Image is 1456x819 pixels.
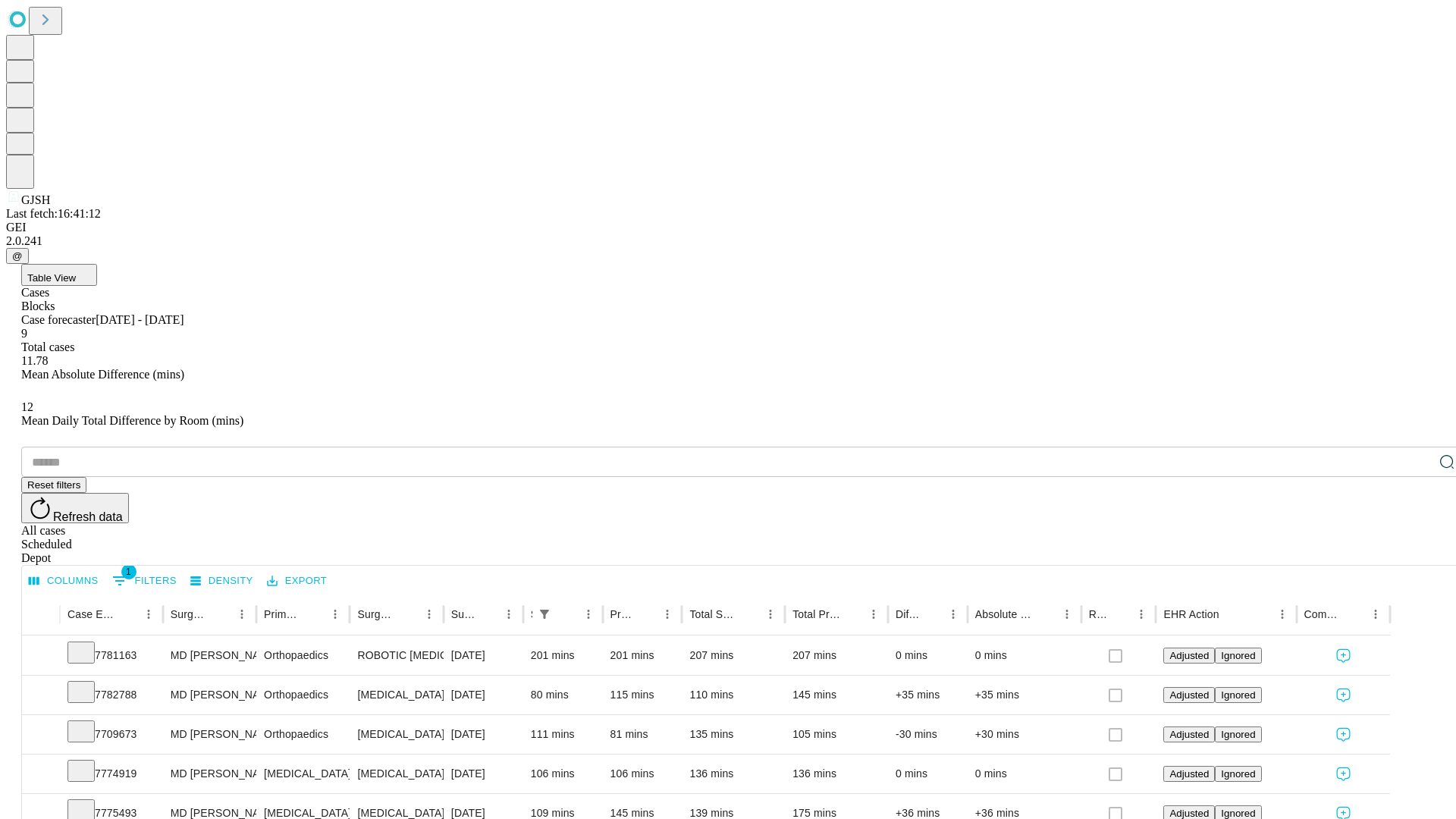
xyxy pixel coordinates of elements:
[1163,766,1215,782] button: Adjusted
[451,676,516,714] div: [DATE]
[1169,768,1209,780] span: Adjusted
[1221,650,1255,661] span: Ignored
[1169,808,1209,819] span: Adjusted
[96,313,184,326] span: [DATE] - [DATE]
[25,570,102,593] button: Select columns
[689,676,777,714] div: 110 mins
[1035,604,1056,625] button: Sort
[610,636,675,675] div: 201 mins
[943,604,964,625] button: Menu
[975,755,1074,793] div: 0 mins
[121,564,136,579] span: 1
[760,604,781,625] button: Menu
[451,715,516,754] div: [DATE]
[975,676,1074,714] div: +35 mins
[53,510,123,523] span: Refresh data
[610,676,675,714] div: 115 mins
[896,636,960,675] div: 0 mins
[792,715,880,754] div: 105 mins
[325,604,346,625] button: Menu
[534,604,555,625] div: 1 active filter
[1272,604,1293,625] button: Menu
[1221,689,1255,701] span: Ignored
[531,636,595,675] div: 201 mins
[1215,726,1261,742] button: Ignored
[531,755,595,793] div: 106 mins
[171,676,249,714] div: MD [PERSON_NAME] [PERSON_NAME] Md
[171,608,209,620] div: Surgeon Name
[689,636,777,675] div: 207 mins
[1221,808,1255,819] span: Ignored
[531,608,532,620] div: Scheduled In Room Duration
[896,676,960,714] div: +35 mins
[21,493,129,523] button: Refresh data
[108,569,180,593] button: Show filters
[171,715,249,754] div: MD [PERSON_NAME] [PERSON_NAME] Md
[171,636,249,675] div: MD [PERSON_NAME] [PERSON_NAME] Md
[397,604,419,625] button: Sort
[921,604,943,625] button: Sort
[842,604,863,625] button: Sort
[264,715,342,754] div: Orthopaedics
[264,608,302,620] div: Primary Service
[1163,608,1219,620] div: EHR Action
[531,715,595,754] div: 111 mins
[451,755,516,793] div: [DATE]
[6,248,29,264] button: @
[896,608,920,620] div: Difference
[689,715,777,754] div: 135 mins
[792,608,840,620] div: Total Predicted Duration
[12,250,23,262] span: @
[610,608,635,620] div: Predicted In Room Duration
[689,755,777,793] div: 136 mins
[357,608,395,620] div: Surgery Name
[21,414,243,427] span: Mean Daily Total Difference by Room (mins)
[498,604,519,625] button: Menu
[1169,689,1209,701] span: Adjusted
[975,608,1034,620] div: Absolute Difference
[27,272,76,284] span: Table View
[21,400,33,413] span: 12
[1169,729,1209,740] span: Adjusted
[896,755,960,793] div: 0 mins
[303,604,325,625] button: Sort
[610,715,675,754] div: 81 mins
[117,604,138,625] button: Sort
[557,604,578,625] button: Sort
[21,313,96,326] span: Case forecaster
[6,234,1450,248] div: 2.0.241
[1109,604,1131,625] button: Sort
[635,604,657,625] button: Sort
[357,715,435,754] div: [MEDICAL_DATA] WITH [MEDICAL_DATA] REPAIR
[1344,604,1365,625] button: Sort
[1221,604,1242,625] button: Sort
[1089,608,1109,620] div: Resolved in EHR
[657,604,678,625] button: Menu
[477,604,498,625] button: Sort
[264,676,342,714] div: Orthopaedics
[6,221,1450,234] div: GEI
[1215,766,1261,782] button: Ignored
[975,715,1074,754] div: +30 mins
[578,604,599,625] button: Menu
[21,340,74,353] span: Total cases
[1131,604,1152,625] button: Menu
[67,755,155,793] div: 7774919
[531,676,595,714] div: 80 mins
[689,608,737,620] div: Total Scheduled Duration
[792,755,880,793] div: 136 mins
[67,608,115,620] div: Case Epic Id
[1365,604,1386,625] button: Menu
[21,368,184,381] span: Mean Absolute Difference (mins)
[27,479,80,491] span: Reset filters
[67,636,155,675] div: 7781163
[1221,768,1255,780] span: Ignored
[1163,648,1215,664] button: Adjusted
[534,604,555,625] button: Show filters
[451,608,475,620] div: Surgery Date
[187,570,257,593] button: Density
[231,604,253,625] button: Menu
[1163,726,1215,742] button: Adjusted
[1221,729,1255,740] span: Ignored
[419,604,440,625] button: Menu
